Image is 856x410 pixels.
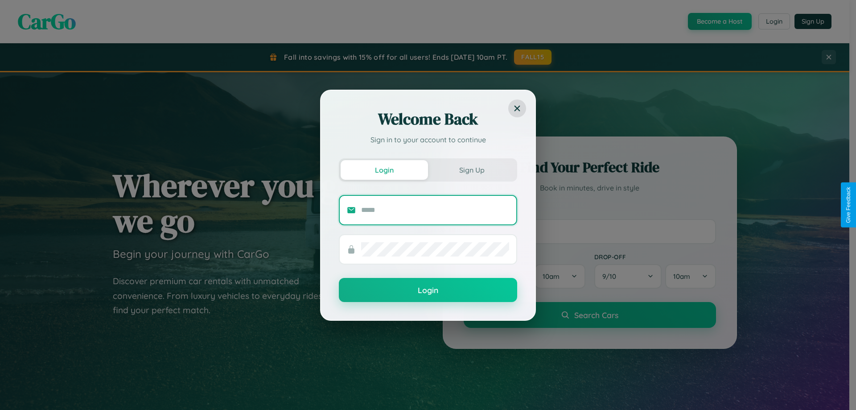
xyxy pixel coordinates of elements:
[339,108,517,130] h2: Welcome Back
[339,134,517,145] p: Sign in to your account to continue
[845,187,852,223] div: Give Feedback
[339,278,517,302] button: Login
[341,160,428,180] button: Login
[428,160,515,180] button: Sign Up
